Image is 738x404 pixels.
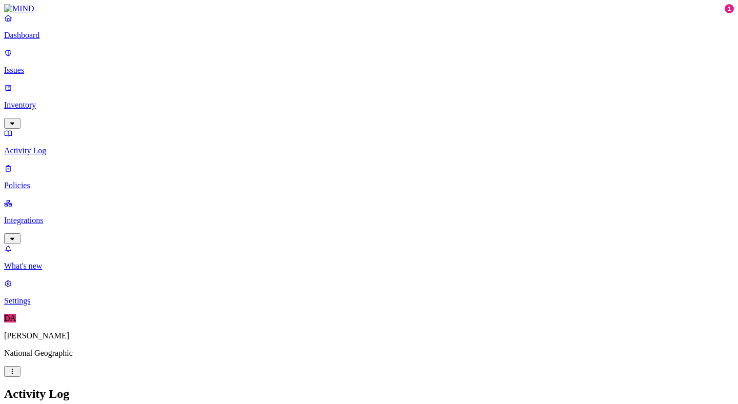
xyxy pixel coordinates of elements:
a: Dashboard [4,13,734,40]
a: Activity Log [4,129,734,155]
p: Inventory [4,100,734,110]
p: [PERSON_NAME] [4,331,734,340]
p: Activity Log [4,146,734,155]
a: Policies [4,164,734,190]
p: Integrations [4,216,734,225]
p: What's new [4,261,734,271]
p: Dashboard [4,31,734,40]
p: National Geographic [4,349,734,358]
a: What's new [4,244,734,271]
a: Integrations [4,198,734,243]
span: DA [4,314,16,322]
div: 1 [725,4,734,13]
p: Policies [4,181,734,190]
h2: Activity Log [4,387,734,401]
a: Inventory [4,83,734,127]
img: MIND [4,4,34,13]
a: MIND [4,4,734,13]
p: Issues [4,66,734,75]
a: Issues [4,48,734,75]
p: Settings [4,296,734,306]
a: Settings [4,279,734,306]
